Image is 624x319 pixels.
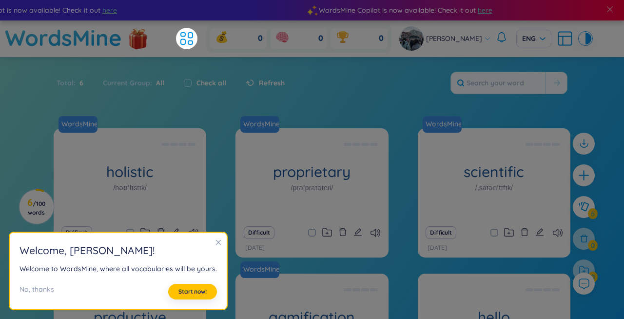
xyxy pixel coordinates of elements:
[258,33,263,44] span: 0
[535,226,544,239] button: edit
[171,226,180,239] button: edit
[57,73,93,93] div: Total :
[426,226,456,239] button: Difficult
[318,33,323,44] span: 0
[156,228,165,237] span: delete
[128,23,148,53] img: flashSalesIcon.a7f4f837.png
[61,226,92,239] button: Difficult
[291,182,333,193] h1: /prəˈpraɪəteri/
[520,228,529,237] span: delete
[215,239,222,246] span: close
[353,228,362,237] span: edit
[156,226,165,239] button: delete
[475,182,513,193] h1: /ˌsaɪənˈtɪfɪk/
[59,5,74,16] span: here
[171,228,180,237] span: edit
[423,116,466,133] a: WordsMine
[19,263,217,274] div: Welcome to WordsMine, where all vocabularies will be yours.
[240,116,283,133] a: WordsMine
[451,72,546,94] input: Search your word
[239,264,280,274] a: WordsMine
[28,200,45,216] span: / 100 words
[239,119,280,129] a: WordsMine
[399,26,426,51] a: avatar
[5,20,122,55] a: WordsMine
[379,33,384,44] span: 0
[240,261,283,278] a: WordsMine
[235,163,388,180] h1: proprietary
[426,33,482,44] span: [PERSON_NAME]
[399,26,424,51] img: avatar
[58,119,98,129] a: WordsMine
[578,169,590,181] span: plus
[93,73,174,93] div: Current Group :
[535,228,544,237] span: edit
[520,226,529,239] button: delete
[338,226,347,239] button: delete
[196,78,226,88] label: Check all
[245,243,265,253] p: [DATE]
[259,78,285,88] span: Refresh
[54,163,206,180] h1: holistic
[76,78,83,88] span: 6
[58,116,101,133] a: WordsMine
[25,199,47,216] h3: 6
[428,243,447,253] p: [DATE]
[418,163,570,180] h1: scientific
[353,226,362,239] button: edit
[434,5,449,16] span: here
[178,288,207,296] span: Start now!
[168,284,217,299] button: Start now!
[19,242,217,259] h2: Welcome , [PERSON_NAME] !
[244,226,274,239] button: Difficult
[152,79,164,87] span: All
[338,228,347,237] span: delete
[113,182,147,193] h1: /həʊˈlɪstɪk/
[19,284,54,299] div: No, thanks
[522,34,546,43] span: ENG
[422,119,463,129] a: WordsMine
